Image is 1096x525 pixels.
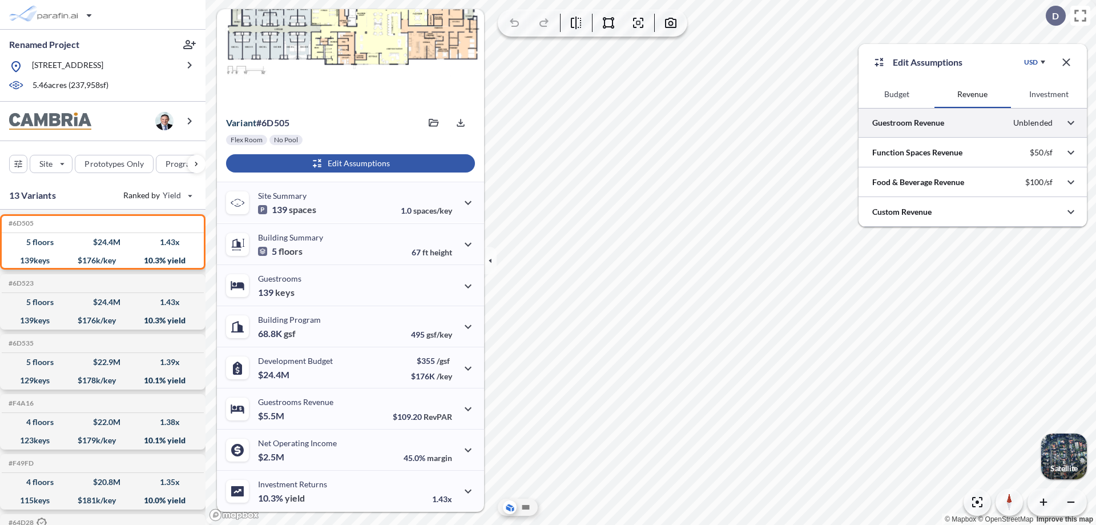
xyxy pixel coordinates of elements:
p: 1.43x [432,494,452,504]
h5: Click to copy the code [6,459,34,467]
span: gsf/key [426,330,452,339]
span: floors [279,246,303,257]
span: gsf [284,328,296,339]
p: Flex Room [231,135,263,145]
button: Edit Assumptions [226,154,475,173]
p: Edit Assumptions [893,55,962,69]
button: Aerial View [503,500,517,514]
p: $176K [411,371,452,381]
p: 10.3% [258,492,305,504]
span: keys [275,287,295,298]
p: Custom Revenue [872,206,932,218]
span: margin [427,453,452,463]
span: /key [437,371,452,381]
p: Renamed Project [9,38,79,51]
span: yield [285,492,305,504]
p: Prototypes Only [84,158,144,170]
h5: Click to copy the code [6,219,34,227]
a: Mapbox homepage [209,508,259,522]
p: Net Operating Income [258,438,337,448]
h5: Click to copy the code [6,339,34,347]
p: $100/sf [1025,177,1053,187]
a: Mapbox [945,515,976,523]
p: Development Budget [258,356,333,366]
p: Building Program [258,315,321,324]
p: Function Spaces Revenue [872,147,962,158]
p: 67 [412,247,452,257]
p: Building Summary [258,233,323,242]
p: $5.5M [258,410,286,422]
button: Program [156,155,217,173]
button: Investment [1011,81,1087,108]
p: 68.8K [258,328,296,339]
span: spaces [289,204,316,215]
p: $109.20 [393,412,452,422]
a: Improve this map [1037,515,1093,523]
span: /gsf [437,356,450,366]
button: Site [30,155,72,173]
p: 139 [258,287,295,298]
p: $2.5M [258,451,286,463]
h5: Click to copy the code [6,279,34,287]
p: 1.0 [401,206,452,215]
p: Program [166,158,198,170]
p: 13 Variants [9,189,56,202]
button: Switcher ImageSatellite [1041,434,1087,479]
p: $24.4M [258,369,291,380]
div: USD [1024,58,1038,67]
img: Switcher Image [1041,434,1087,479]
button: Site Plan [519,500,533,514]
p: 5 [258,246,303,257]
p: Guestrooms [258,274,301,283]
p: 45.0% [404,453,452,463]
p: Satellite [1050,464,1078,473]
p: 139 [258,204,316,215]
a: OpenStreetMap [978,515,1033,523]
p: [STREET_ADDRESS] [32,59,103,74]
p: D [1052,11,1059,21]
button: Revenue [934,81,1010,108]
p: Guestrooms Revenue [258,397,333,407]
p: 5.46 acres ( 237,958 sf) [33,79,108,92]
span: Yield [163,190,182,201]
span: spaces/key [413,206,452,215]
h5: Click to copy the code [6,399,34,407]
p: $355 [411,356,452,366]
p: Site Summary [258,191,307,201]
span: RevPAR [424,412,452,422]
p: $50/sf [1030,147,1053,158]
button: Budget [859,81,934,108]
p: Site [39,158,53,170]
button: Ranked by Yield [114,186,200,205]
span: height [430,247,452,257]
p: Food & Beverage Revenue [872,177,964,188]
p: 495 [411,330,452,339]
span: ft [422,247,428,257]
img: BrandImage [9,113,91,130]
p: # 6d505 [226,117,289,129]
p: Investment Returns [258,479,327,489]
p: No Pool [274,135,298,145]
img: user logo [155,112,174,130]
span: Variant [226,117,256,128]
button: Prototypes Only [75,155,154,173]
